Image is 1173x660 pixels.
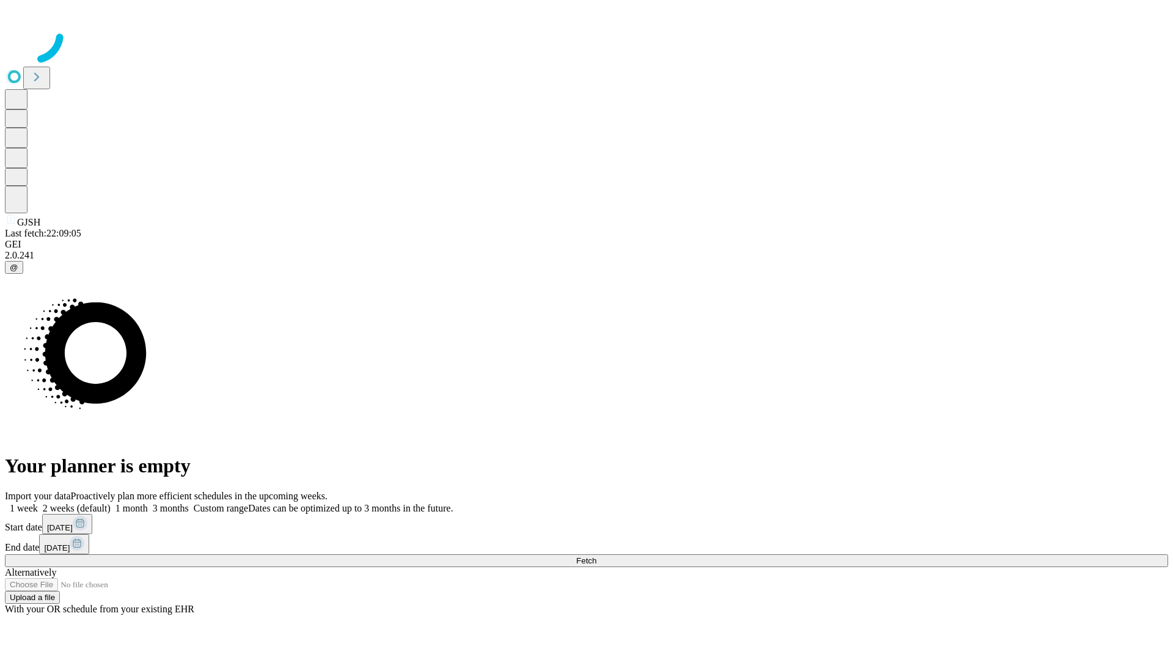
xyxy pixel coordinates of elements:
[248,503,453,513] span: Dates can be optimized up to 3 months in the future.
[5,455,1168,477] h1: Your planner is empty
[42,514,92,534] button: [DATE]
[5,604,194,614] span: With your OR schedule from your existing EHR
[43,503,111,513] span: 2 weeks (default)
[5,250,1168,261] div: 2.0.241
[5,228,81,238] span: Last fetch: 22:09:05
[5,491,71,501] span: Import your data
[5,514,1168,534] div: Start date
[39,534,89,554] button: [DATE]
[44,543,70,552] span: [DATE]
[194,503,248,513] span: Custom range
[47,523,73,532] span: [DATE]
[10,503,38,513] span: 1 week
[5,554,1168,567] button: Fetch
[5,591,60,604] button: Upload a file
[576,556,596,565] span: Fetch
[71,491,327,501] span: Proactively plan more efficient schedules in the upcoming weeks.
[17,217,40,227] span: GJSH
[5,534,1168,554] div: End date
[5,261,23,274] button: @
[115,503,148,513] span: 1 month
[10,263,18,272] span: @
[5,239,1168,250] div: GEI
[153,503,189,513] span: 3 months
[5,567,56,577] span: Alternatively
